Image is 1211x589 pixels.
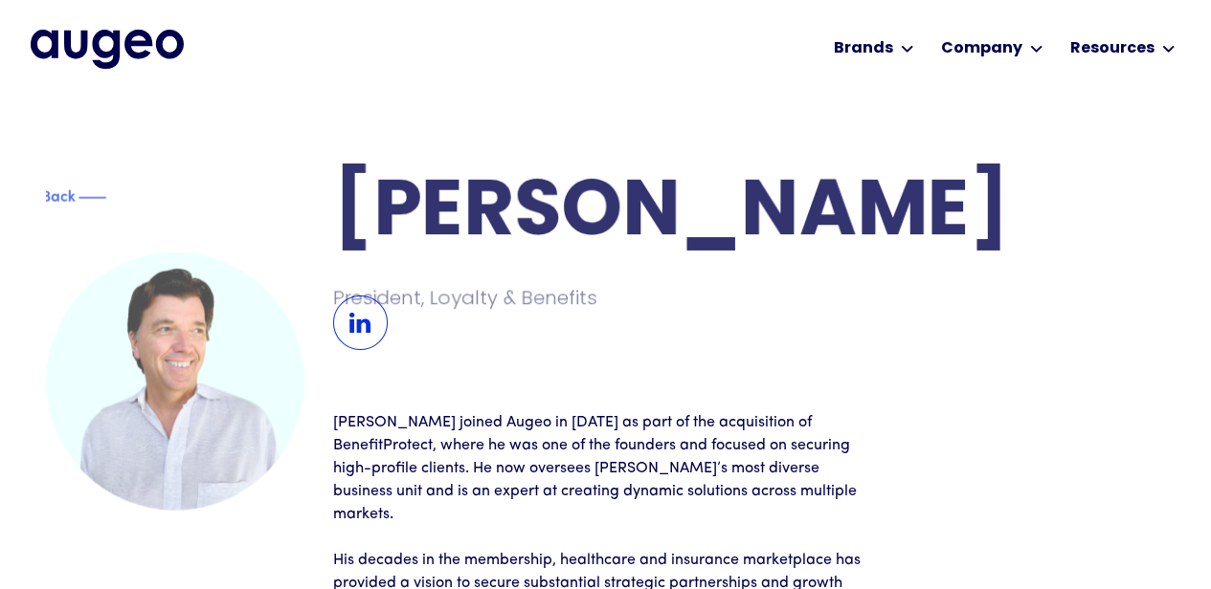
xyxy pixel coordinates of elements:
[41,183,76,206] div: Back
[1070,37,1155,60] div: Resources
[333,295,388,350] img: LinkedIn Icon
[31,30,184,68] img: Augeo's full logo in midnight blue.
[333,176,1166,253] h1: [PERSON_NAME]
[46,187,127,207] a: Blue text arrowBackBlue decorative line
[834,37,893,60] div: Brands
[333,411,879,526] p: [PERSON_NAME] joined Augeo in [DATE] as part of the acquisition of BenefitProtect, where he was o...
[333,284,885,311] div: President, Loyalty & Benefits
[78,185,106,208] img: Blue decorative line
[31,30,184,68] a: home
[333,526,879,549] p: ‍
[941,37,1022,60] div: Company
